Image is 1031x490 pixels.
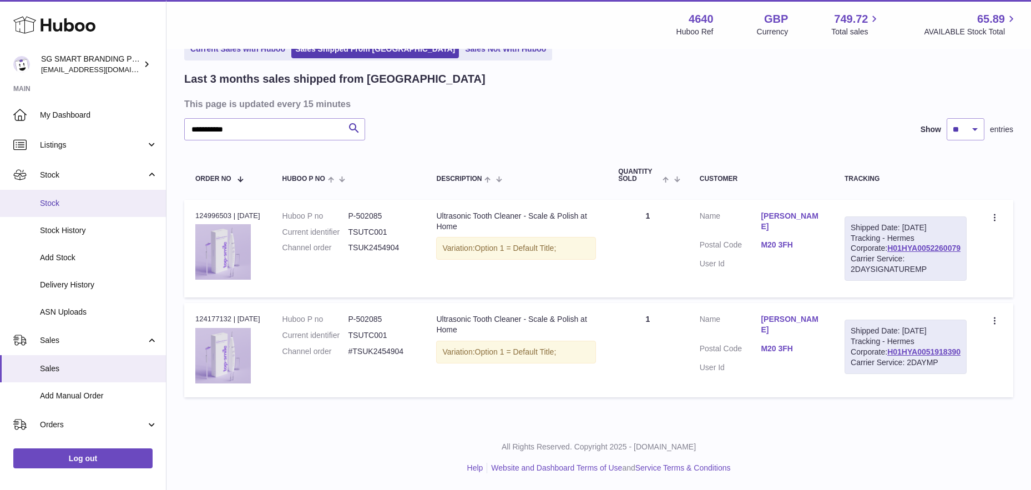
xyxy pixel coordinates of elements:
[282,227,348,238] dt: Current identifier
[195,314,260,324] div: 124177132 | [DATE]
[40,391,158,401] span: Add Manual Order
[175,442,1022,452] p: All Rights Reserved. Copyright 2025 - [DOMAIN_NAME]
[184,72,486,87] h2: Last 3 months sales shipped from [GEOGRAPHIC_DATA]
[831,12,881,37] a: 749.72 Total sales
[990,124,1013,135] span: entries
[887,244,961,252] a: H01HYA0052260079
[845,175,967,183] div: Tracking
[851,223,961,233] div: Shipped Date: [DATE]
[436,314,596,335] div: Ultrasonic Tooth Cleaner - Scale & Polish at Home
[436,237,596,260] div: Variation:
[40,252,158,263] span: Add Stock
[41,54,141,75] div: SG SMART BRANDING PTE. LTD.
[40,225,158,236] span: Stock History
[40,363,158,374] span: Sales
[676,27,714,37] div: Huboo Ref
[924,27,1018,37] span: AVAILABLE Stock Total
[851,357,961,368] div: Carrier Service: 2DAYMP
[195,211,260,221] div: 124996503 | [DATE]
[618,168,660,183] span: Quantity Sold
[700,362,761,373] dt: User Id
[282,243,348,253] dt: Channel order
[921,124,941,135] label: Show
[40,420,146,430] span: Orders
[40,110,158,120] span: My Dashboard
[436,211,596,232] div: Ultrasonic Tooth Cleaner - Scale & Polish at Home
[40,307,158,317] span: ASN Uploads
[924,12,1018,37] a: 65.89 AVAILABLE Stock Total
[195,328,251,383] img: plaqueremoverforteethbestselleruk5.png
[761,240,822,250] a: M20 3FH
[475,347,557,356] span: Option 1 = Default Title;
[41,65,163,74] span: [EMAIL_ADDRESS][DOMAIN_NAME]
[761,314,822,335] a: [PERSON_NAME]
[348,211,415,221] dd: P-502085
[348,314,415,325] dd: P-502085
[607,303,688,397] td: 1
[195,224,251,280] img: plaqueremoverforteethbestselleruk5.png
[40,198,158,209] span: Stock
[491,463,622,472] a: Website and Dashboard Terms of Use
[831,27,881,37] span: Total sales
[13,56,30,73] img: uktopsmileshipping@gmail.com
[40,280,158,290] span: Delivery History
[700,175,822,183] div: Customer
[607,200,688,297] td: 1
[977,12,1005,27] span: 65.89
[186,40,289,58] a: Current Sales with Huboo
[195,175,231,183] span: Order No
[291,40,459,58] a: Sales Shipped From [GEOGRAPHIC_DATA]
[757,27,789,37] div: Currency
[851,254,961,275] div: Carrier Service: 2DAYSIGNATUREMP
[700,314,761,338] dt: Name
[436,341,596,363] div: Variation:
[689,12,714,27] strong: 4640
[436,175,482,183] span: Description
[348,243,415,253] dd: TSUK2454904
[348,330,415,341] dd: TSUTC001
[282,346,348,357] dt: Channel order
[845,320,967,374] div: Tracking - Hermes Corporate:
[282,314,348,325] dt: Huboo P no
[700,343,761,357] dt: Postal Code
[761,211,822,232] a: [PERSON_NAME]
[834,12,868,27] span: 749.72
[461,40,550,58] a: Sales Not With Huboo
[475,244,557,252] span: Option 1 = Default Title;
[761,343,822,354] a: M20 3FH
[40,170,146,180] span: Stock
[467,463,483,472] a: Help
[40,140,146,150] span: Listings
[764,12,788,27] strong: GBP
[40,335,146,346] span: Sales
[348,227,415,238] dd: TSUTC001
[348,346,415,357] dd: #TSUK2454904
[282,175,325,183] span: Huboo P no
[487,463,730,473] li: and
[845,216,967,281] div: Tracking - Hermes Corporate:
[635,463,731,472] a: Service Terms & Conditions
[282,330,348,341] dt: Current identifier
[13,448,153,468] a: Log out
[282,211,348,221] dt: Huboo P no
[184,98,1010,110] h3: This page is updated every 15 minutes
[887,347,961,356] a: H01HYA0051918390
[851,326,961,336] div: Shipped Date: [DATE]
[700,211,761,235] dt: Name
[700,240,761,253] dt: Postal Code
[700,259,761,269] dt: User Id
